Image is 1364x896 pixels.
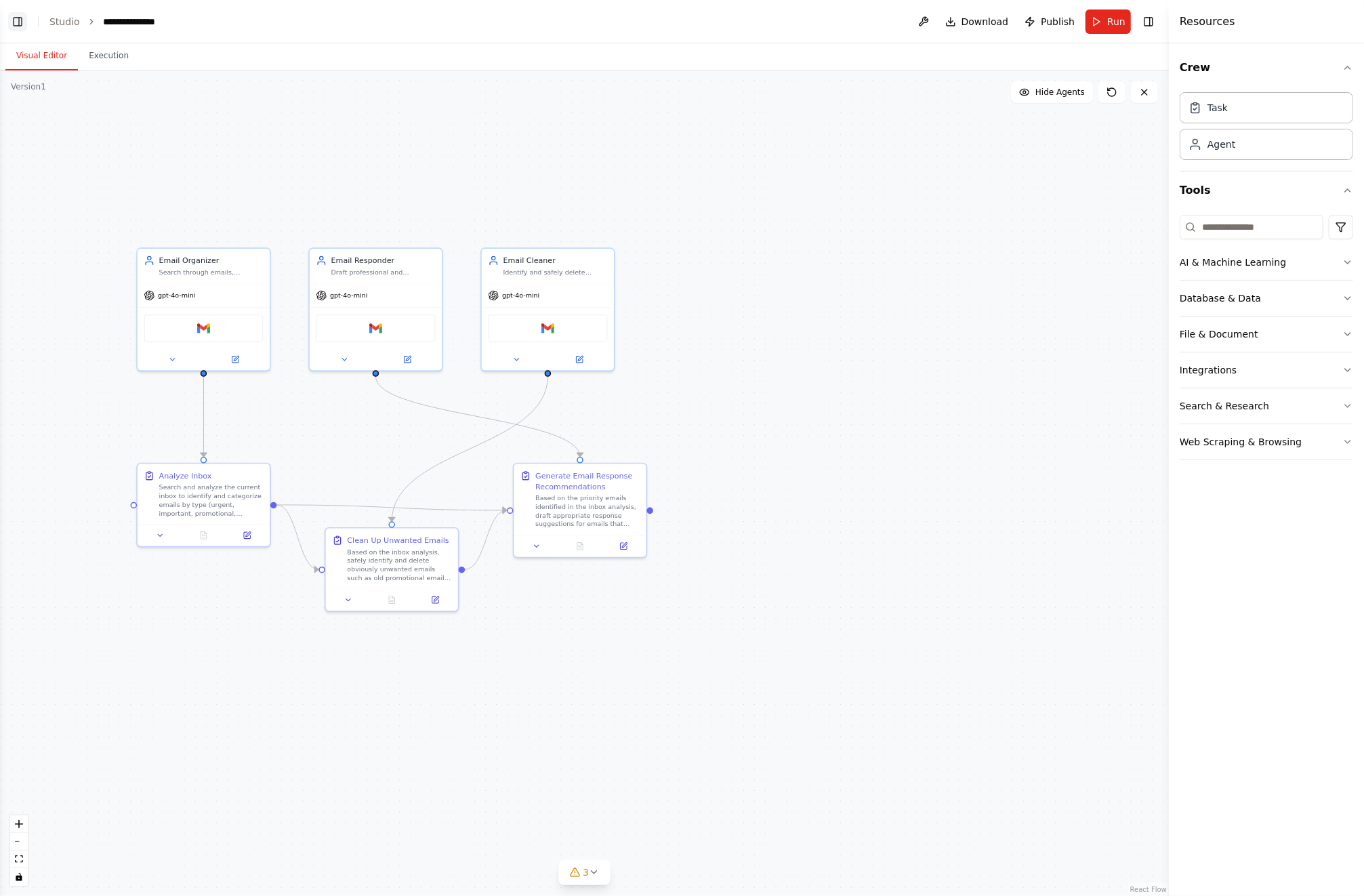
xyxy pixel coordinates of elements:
button: Open in side panel [377,353,438,366]
a: Studio [49,16,80,27]
button: AI & Machine Learning [1180,245,1353,280]
div: Analyze InboxSearch and analyze the current inbox to identify and categorize emails by type (urge... [136,463,270,548]
div: Search & Research [1180,399,1269,413]
h4: Resources [1180,14,1235,30]
button: Open in side panel [605,539,642,552]
div: Email OrganizerSearch through emails, categorize them by importance and type, and provide organiz... [136,247,270,371]
button: Visual Editor [5,42,78,70]
button: No output available [181,529,226,542]
button: Database & Data [1180,281,1353,316]
div: Version 1 [11,81,46,92]
button: zoom in [10,815,28,833]
span: gpt-4o-mini [330,291,367,300]
nav: breadcrumb [49,15,173,28]
div: Task [1207,101,1228,115]
div: Generate Email Response RecommendationsBased on the priority emails identified in the inbox analy... [513,463,647,558]
div: AI & Machine Learning [1180,256,1286,269]
span: gpt-4o-mini [502,291,539,300]
button: No output available [558,539,603,552]
div: React Flow controls [10,815,28,886]
g: Edge from 6c1cf838-f795-4f0b-b214-8f33cd45f5d2 to 62021372-b222-4d75-a222-beec9b6b1302 [276,500,507,516]
button: Web Scraping & Browsing [1180,424,1353,460]
button: No output available [369,594,415,607]
button: Hide Agents [1011,81,1093,103]
img: Gmail [197,322,210,335]
button: Tools [1180,171,1353,209]
button: Execution [78,42,140,70]
div: Clean Up Unwanted EmailsBased on the inbox analysis, safely identify and delete obviously unwante... [325,527,459,612]
button: Open in side panel [417,594,454,607]
div: Tools [1180,209,1353,471]
button: File & Document [1180,317,1353,352]
img: Gmail [541,322,554,335]
div: Based on the priority emails identified in the inbox analysis, draft appropriate response suggest... [535,494,640,529]
img: Gmail [369,322,382,335]
span: Hide Agents [1035,87,1085,98]
div: Analyze Inbox [159,470,212,481]
button: zoom out [10,833,28,851]
button: 3 [558,860,611,885]
span: 3 [583,866,589,879]
div: Identify and safely delete unwanted emails such as spam, outdated promotional emails, and other c... [503,268,608,277]
g: Edge from d6ee11a8-37c4-4e84-9ff6-2aacd12bfe28 to 62021372-b222-4d75-a222-beec9b6b1302 [371,376,585,457]
div: Crew [1180,87,1353,171]
div: Email Cleaner [503,256,608,266]
button: Open in side panel [549,353,610,366]
div: File & Document [1180,327,1258,341]
div: Web Scraping & Browsing [1180,435,1302,449]
g: Edge from 2914a8d1-9217-40fe-8059-a6f0db71a656 to 6c1cf838-f795-4f0b-b214-8f33cd45f5d2 [199,376,209,457]
span: Publish [1041,15,1075,28]
div: Agent [1207,138,1235,151]
g: Edge from 6c1cf838-f795-4f0b-b214-8f33cd45f5d2 to 1c8bfc47-f133-47ca-9a63-2900e6ff2188 [276,500,318,575]
div: Email ResponderDraft professional and appropriate email responses based on the content and contex... [308,247,442,371]
button: fit view [10,851,28,868]
span: Run [1107,15,1125,28]
span: Download [962,15,1009,28]
div: Based on the inbox analysis, safely identify and delete obviously unwanted emails such as old pro... [347,548,451,582]
div: Email CleanerIdentify and safely delete unwanted emails such as spam, outdated promotional emails... [480,247,615,371]
button: Publish [1019,9,1080,34]
button: Open in side panel [205,353,266,366]
div: Draft professional and appropriate email responses based on the content and context of incoming e... [331,268,436,277]
button: Run [1086,9,1131,34]
div: Email Organizer [159,256,264,266]
button: Integrations [1180,352,1353,388]
div: Generate Email Response Recommendations [535,470,640,492]
button: Show left sidebar [8,12,27,31]
button: toggle interactivity [10,868,28,886]
div: Email Responder [331,256,436,266]
button: Crew [1180,49,1353,87]
span: gpt-4o-mini [158,291,195,300]
div: Search through emails, categorize them by importance and type, and provide organized summaries of... [159,268,264,277]
div: Clean Up Unwanted Emails [347,535,449,546]
div: Database & Data [1180,291,1261,305]
g: Edge from 5eda1aeb-311f-48ec-97d9-8e66b3c528d9 to 1c8bfc47-f133-47ca-9a63-2900e6ff2188 [386,376,553,521]
button: Open in side panel [228,529,266,542]
button: Hide right sidebar [1139,12,1158,31]
a: React Flow attribution [1130,886,1167,893]
div: Search and analyze the current inbox to identify and categorize emails by type (urgent, important... [159,483,264,518]
button: Search & Research [1180,388,1353,424]
button: Download [940,9,1014,34]
div: Integrations [1180,363,1237,377]
g: Edge from 1c8bfc47-f133-47ca-9a63-2900e6ff2188 to 62021372-b222-4d75-a222-beec9b6b1302 [465,505,507,575]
